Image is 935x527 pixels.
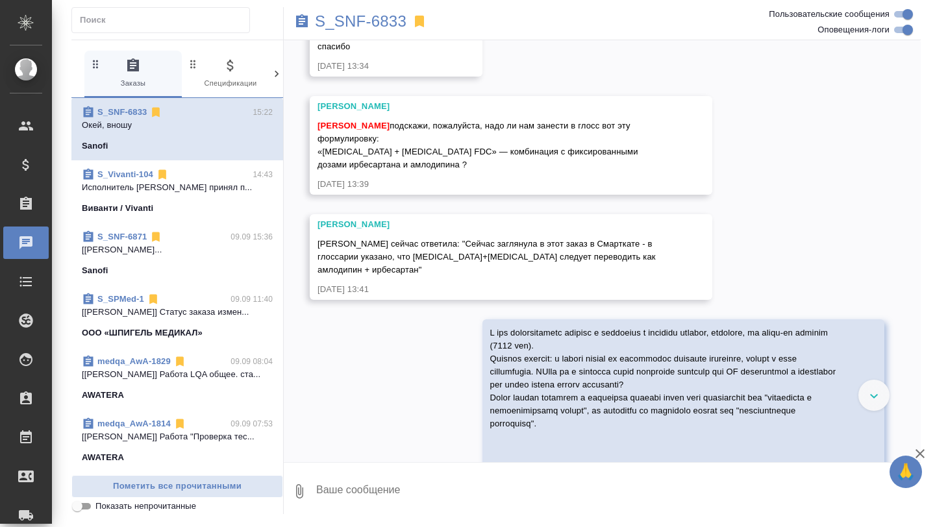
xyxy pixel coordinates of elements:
span: подскажи, пожалуйста, надо ли нам занести в глосс вот эту формулировку: «[MEDICAL_DATA] + [MEDICA... [318,121,640,169]
p: [[PERSON_NAME]] Статус заказа измен... [82,306,273,319]
div: medqa_AwA-182909.09 08:04[[PERSON_NAME]] Работа LQA общее. ста...AWATERA [71,347,283,410]
div: [DATE] 13:39 [318,178,667,191]
a: S_SPMed-1 [97,294,144,304]
input: Поиск [80,11,249,29]
div: [DATE] 13:41 [318,283,667,296]
svg: Зажми и перетащи, чтобы поменять порядок вкладок [90,58,102,70]
svg: Отписаться [173,417,186,430]
a: medqa_AwA-1814 [97,419,171,428]
svg: Отписаться [173,355,186,368]
p: 09.09 15:36 [231,230,273,243]
p: AWATERA [82,451,124,464]
svg: Отписаться [149,230,162,243]
p: 09.09 08:04 [231,355,273,368]
span: L ips dolorsitametc adipisc e seddoeius t incididu utlabor, etdolore, ma aliqu-en adminim (7112 v... [490,328,841,493]
div: [PERSON_NAME] [318,100,667,113]
a: S_SNF-6871 [97,232,147,241]
p: AWATERA [82,389,124,402]
span: Оповещения-логи [817,23,890,36]
span: [PERSON_NAME] сейчас ответила: "Сейчас заглянула в этот заказ в Смарткате - в глоссарии указано, ... [318,239,658,275]
span: 🙏 [895,458,917,485]
p: Виванти / Vivanti [82,202,153,215]
p: 09.09 07:53 [231,417,273,430]
p: 15:22 [253,106,273,119]
p: 14:43 [253,168,273,181]
button: 🙏 [890,456,922,488]
svg: Отписаться [149,106,162,119]
div: medqa_AwA-181409.09 07:53[[PERSON_NAME]] Работа "Проверка тес...AWATERA [71,410,283,472]
span: Пометить все прочитанными [79,479,276,494]
p: 09.09 11:40 [231,293,273,306]
p: [[PERSON_NAME]... [82,243,273,256]
p: Окей, вношу [82,119,273,132]
svg: Отписаться [147,293,160,306]
span: Пользовательские сообщения [769,8,890,21]
a: medqa_AwA-1829 [97,356,171,366]
p: [[PERSON_NAME]] Работа "Проверка тес... [82,430,273,443]
p: Sanofi [82,140,108,153]
p: Sanofi [82,264,108,277]
span: [PERSON_NAME] [318,121,390,130]
span: Показать непрочитанные [95,500,196,513]
span: Заказы [90,58,177,90]
a: S_Vivanti-104 [97,169,153,179]
a: S_SNF-6833 [315,15,406,28]
div: S_SNF-683315:22Окей, вношуSanofi [71,98,283,160]
button: Пометить все прочитанными [71,475,283,498]
div: [PERSON_NAME] [318,218,667,231]
div: S_SNF-687109.09 15:36[[PERSON_NAME]...Sanofi [71,223,283,285]
svg: Зажми и перетащи, чтобы поменять порядок вкладок [187,58,199,70]
p: [[PERSON_NAME]] Работа LQA общее. ста... [82,368,273,381]
p: ООО «ШПИГЕЛЬ МЕДИКАЛ» [82,326,203,339]
div: S_SPMed-109.09 11:40[[PERSON_NAME]] Статус заказа измен...ООО «ШПИГЕЛЬ МЕДИКАЛ» [71,285,283,347]
a: S_SNF-6833 [97,107,147,117]
div: S_Vivanti-10414:43Исполнитель [PERSON_NAME] принял п...Виванти / Vivanti [71,160,283,223]
div: [DATE] 13:34 [318,60,437,73]
span: Спецификации [187,58,274,90]
span: спасибо [318,42,350,51]
svg: Отписаться [156,168,169,181]
p: Исполнитель [PERSON_NAME] принял п... [82,181,273,194]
